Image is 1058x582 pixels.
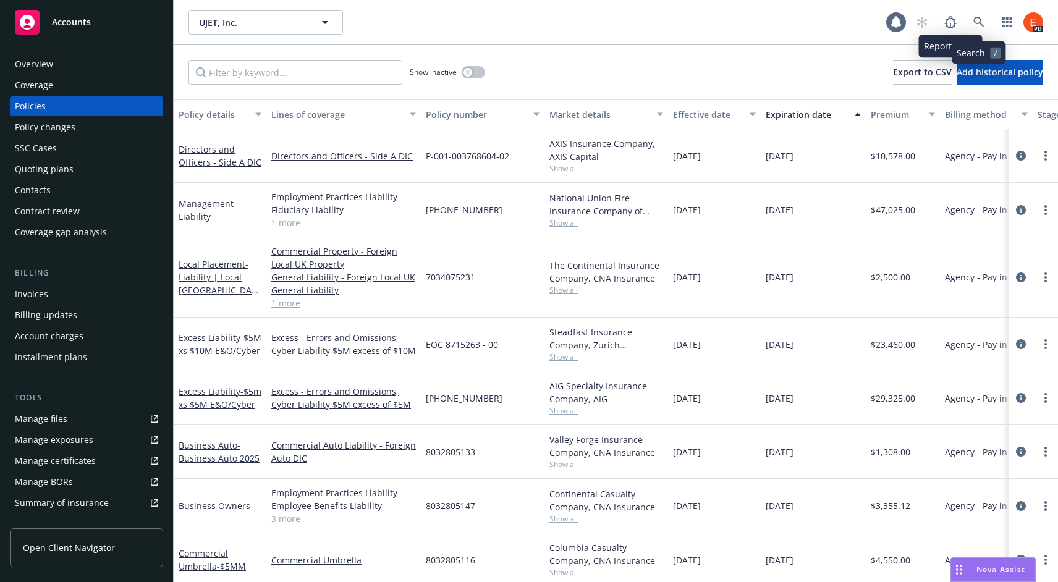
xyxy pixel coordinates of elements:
[271,108,402,121] div: Lines of coverage
[673,554,701,567] span: [DATE]
[10,159,163,179] a: Quoting plans
[945,338,1023,351] span: Agency - Pay in full
[15,159,74,179] div: Quoting plans
[15,347,87,367] div: Installment plans
[15,284,48,304] div: Invoices
[1038,444,1053,459] a: more
[271,216,416,229] a: 1 more
[271,331,416,357] a: Excess - Errors and Omissions, Cyber Liability $5M excess of $10M
[549,513,663,524] span: Show all
[967,10,991,35] a: Search
[15,96,46,116] div: Policies
[10,267,163,279] div: Billing
[179,547,246,572] a: Commercial Umbrella
[976,564,1025,575] span: Nova Assist
[945,499,1023,512] span: Agency - Pay in full
[23,541,115,554] span: Open Client Navigator
[549,352,663,362] span: Show all
[544,99,668,129] button: Market details
[179,332,261,356] a: Excess Liability
[871,554,910,567] span: $4,550.00
[549,108,650,121] div: Market details
[938,10,963,35] a: Report a Bug
[766,392,793,405] span: [DATE]
[10,138,163,158] a: SSC Cases
[871,150,915,162] span: $10,578.00
[15,180,51,200] div: Contacts
[761,99,866,129] button: Expiration date
[945,392,1023,405] span: Agency - Pay in full
[766,108,847,121] div: Expiration date
[426,499,475,512] span: 8032805147
[426,554,475,567] span: 8032805116
[1038,552,1053,567] a: more
[673,445,701,458] span: [DATE]
[1038,390,1053,405] a: more
[995,10,1020,35] a: Switch app
[549,459,663,470] span: Show all
[10,222,163,242] a: Coverage gap analysis
[549,137,663,163] div: AXIS Insurance Company, AXIS Capital
[1038,337,1053,352] a: more
[766,203,793,216] span: [DATE]
[940,99,1033,129] button: Billing method
[10,5,163,40] a: Accounts
[549,285,663,295] span: Show all
[10,392,163,404] div: Tools
[957,66,1043,78] span: Add historical policy
[871,338,915,351] span: $23,460.00
[10,347,163,367] a: Installment plans
[957,60,1043,85] button: Add historical policy
[426,338,498,351] span: EOC 8715263 - 00
[549,405,663,416] span: Show all
[179,258,256,309] a: Local Placement
[951,558,967,581] div: Drag to move
[271,297,416,310] a: 1 more
[1014,337,1028,352] a: circleInformation
[673,392,701,405] span: [DATE]
[10,430,163,450] span: Manage exposures
[271,512,416,525] a: 3 more
[945,445,1023,458] span: Agency - Pay in full
[271,203,416,216] a: Fiduciary Liability
[10,305,163,325] a: Billing updates
[1038,148,1053,163] a: more
[15,430,93,450] div: Manage exposures
[1038,203,1053,217] a: more
[893,60,952,85] button: Export to CSV
[950,557,1036,582] button: Nova Assist
[945,271,1023,284] span: Agency - Pay in full
[766,445,793,458] span: [DATE]
[426,271,475,284] span: 7034075231
[10,180,163,200] a: Contacts
[766,150,793,162] span: [DATE]
[766,554,793,567] span: [DATE]
[271,554,416,567] a: Commercial Umbrella
[1038,270,1053,285] a: more
[426,150,509,162] span: P-001-003768604-02
[10,96,163,116] a: Policies
[271,271,416,297] a: General Liability - Foreign Local UK General Liability
[549,379,663,405] div: AIG Specialty Insurance Company, AIG
[410,67,457,77] span: Show inactive
[1014,148,1028,163] a: circleInformation
[188,60,402,85] input: Filter by keyword...
[15,54,53,74] div: Overview
[10,284,163,304] a: Invoices
[910,10,934,35] a: Start snowing
[673,108,742,121] div: Effective date
[10,75,163,95] a: Coverage
[15,75,53,95] div: Coverage
[1023,12,1043,32] img: photo
[945,108,1014,121] div: Billing method
[10,451,163,471] a: Manage certificates
[549,433,663,459] div: Valley Forge Insurance Company, CNA Insurance
[1014,499,1028,513] a: circleInformation
[871,203,915,216] span: $47,025.00
[549,487,663,513] div: Continental Casualty Company, CNA Insurance
[1014,390,1028,405] a: circleInformation
[673,499,701,512] span: [DATE]
[179,198,234,222] a: Management Liability
[673,150,701,162] span: [DATE]
[15,305,77,325] div: Billing updates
